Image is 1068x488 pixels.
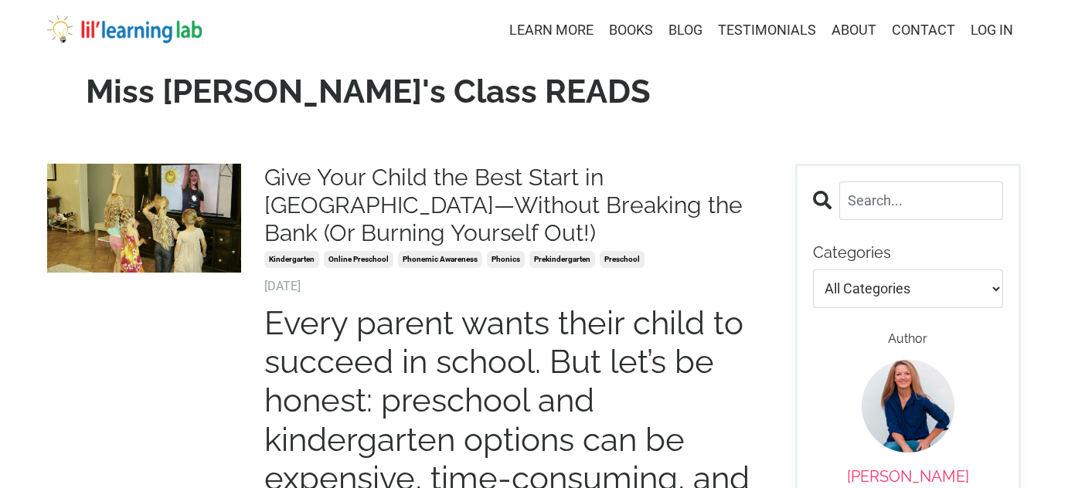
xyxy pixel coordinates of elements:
p: [PERSON_NAME] [813,467,1004,486]
a: LOG IN [971,22,1013,38]
a: TESTIMONIALS [718,19,816,42]
a: online preschool [324,251,393,268]
strong: Miss [PERSON_NAME]'s Class READS [86,73,651,110]
span: [DATE] [264,276,771,297]
img: lil' learning lab [47,15,202,43]
a: Give Your Child the Best Start in [GEOGRAPHIC_DATA]—Without Breaking the Bank (Or Burning Yoursel... [264,164,771,247]
a: ABOUT [832,19,876,42]
a: kindergarten [264,251,319,268]
a: LEARN MORE [509,19,594,42]
h6: Author [813,331,1004,346]
a: phonemic awareness [398,251,482,268]
a: CONTACT [892,19,955,42]
a: prekindergarten [529,251,595,268]
a: preschool [600,251,645,268]
input: Search... [839,181,1004,220]
a: BOOKS [609,19,653,42]
a: phonics [487,251,525,268]
a: BLOG [668,19,702,42]
p: Categories [813,243,1004,262]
